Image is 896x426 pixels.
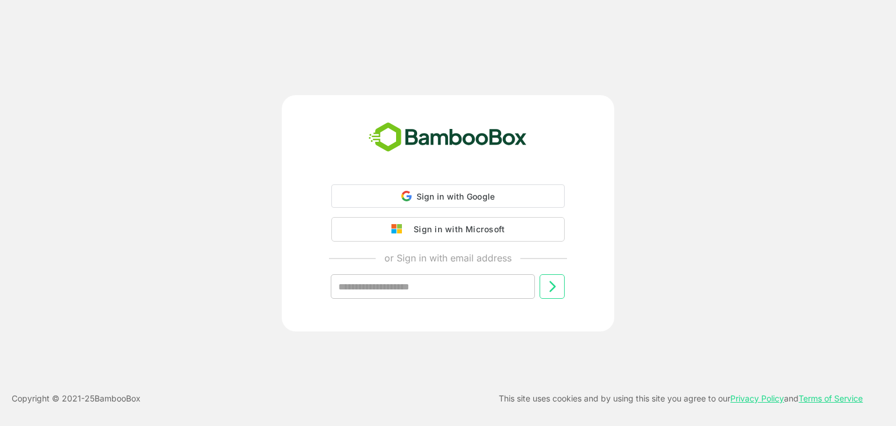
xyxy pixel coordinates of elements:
[331,217,565,242] button: Sign in with Microsoft
[384,251,512,265] p: or Sign in with email address
[391,224,408,235] img: google
[499,392,863,406] p: This site uses cookies and by using this site you agree to our and
[799,393,863,403] a: Terms of Service
[730,393,784,403] a: Privacy Policy
[408,222,505,237] div: Sign in with Microsoft
[12,392,141,406] p: Copyright © 2021- 25 BambooBox
[416,191,495,201] span: Sign in with Google
[362,118,533,157] img: bamboobox
[331,184,565,208] div: Sign in with Google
